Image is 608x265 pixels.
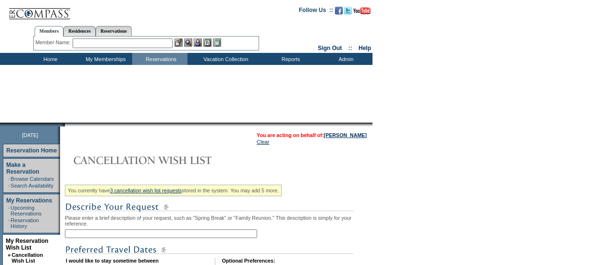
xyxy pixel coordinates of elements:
[6,162,39,175] a: Make a Reservation
[35,26,64,37] a: Members
[110,188,182,193] a: 3 cancellation wish list requests
[132,53,187,65] td: Reservations
[299,6,333,17] td: Follow Us ::
[324,132,367,138] a: [PERSON_NAME]
[194,38,202,47] img: Impersonate
[318,45,342,51] a: Sign Out
[63,26,96,36] a: Residences
[6,147,57,154] a: Reservation Home
[77,53,132,65] td: My Memberships
[335,10,343,15] a: Become our fan on Facebook
[344,7,352,14] img: Follow us on Twitter
[353,7,371,14] img: Subscribe to our YouTube Channel
[6,238,49,251] a: My Reservation Wish List
[11,183,53,189] a: Search Availability
[65,185,282,196] div: You currently have stored in the system. You may add 5 more.
[11,217,39,229] a: Reservation History
[353,10,371,15] a: Subscribe to our YouTube Channel
[12,252,43,264] a: Cancellation Wish List
[65,151,257,170] img: Cancellation Wish List
[187,53,262,65] td: Vacation Collection
[65,123,66,126] img: blank.gif
[8,205,10,216] td: ·
[6,197,52,204] a: My Reservations
[348,45,352,51] span: ::
[344,10,352,15] a: Follow us on Twitter
[317,53,372,65] td: Admin
[66,258,159,264] b: I would like to stay sometime between
[11,176,54,182] a: Browse Calendars
[257,139,269,145] a: Clear
[262,53,317,65] td: Reports
[8,183,10,189] td: ·
[8,217,10,229] td: ·
[257,132,367,138] span: You are acting on behalf of:
[213,38,221,47] img: b_calculator.gif
[184,38,192,47] img: View
[22,132,38,138] span: [DATE]
[359,45,371,51] a: Help
[22,53,77,65] td: Home
[8,252,11,258] b: »
[8,176,10,182] td: ·
[222,258,275,264] b: Optional Preferences:
[96,26,132,36] a: Reservations
[335,7,343,14] img: Become our fan on Facebook
[203,38,211,47] img: Reservations
[62,123,65,126] img: promoShadowLeftCorner.gif
[174,38,183,47] img: b_edit.gif
[11,205,41,216] a: Upcoming Reservations
[36,38,73,47] div: Member Name:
